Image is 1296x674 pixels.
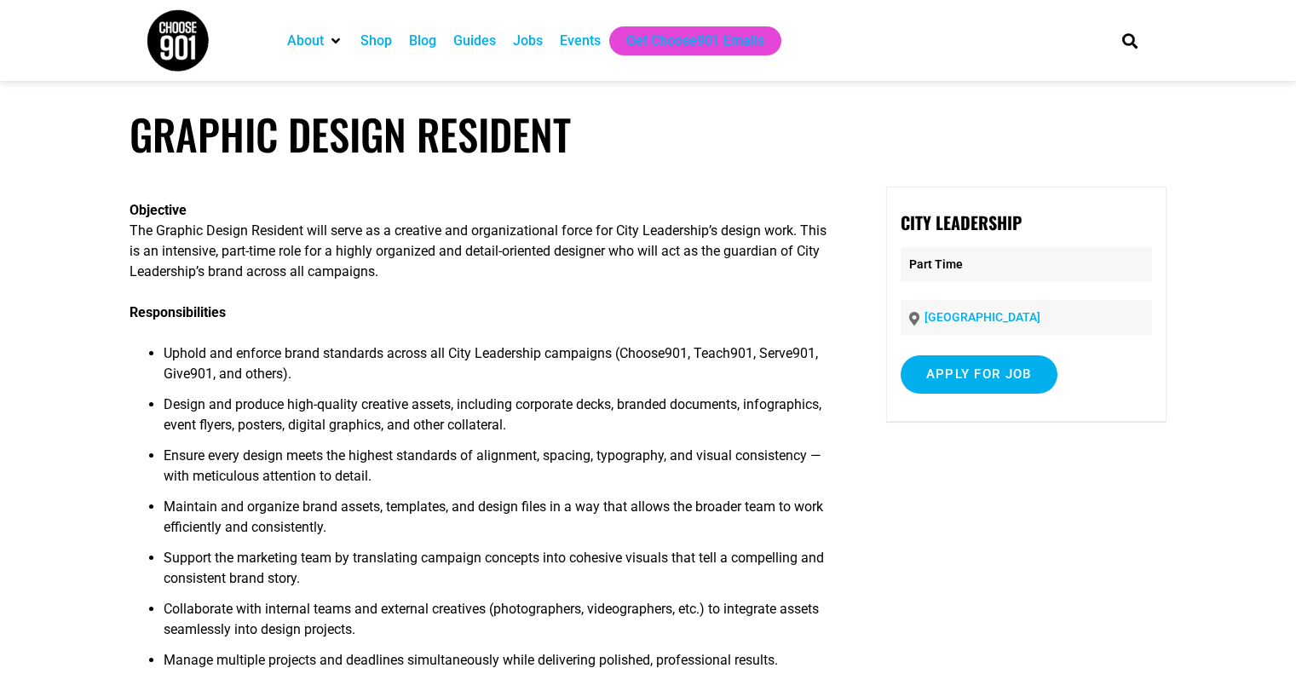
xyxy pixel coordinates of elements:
div: About [279,26,352,55]
a: About [287,31,324,51]
b: Objective [130,202,187,218]
a: Shop [360,31,392,51]
a: Guides [453,31,496,51]
a: Blog [409,31,436,51]
strong: City Leadership [901,210,1022,235]
a: Get Choose901 Emails [626,31,764,51]
nav: Main nav [279,26,1093,55]
span: Collaborate with internal teams and external creatives (photographers, videographers, etc.) to in... [164,601,819,637]
b: Responsibilities [130,304,226,320]
h1: Graphic Design Resident [130,109,1166,159]
div: Search [1115,26,1143,55]
p: Part Time [901,247,1152,282]
span: Design and produce high-quality creative assets, including corporate decks, branded documents, in... [164,396,821,433]
a: Jobs [513,31,543,51]
span: Maintain and organize brand assets, templates, and design files in a way that allows the broader ... [164,498,823,535]
span: Support the marketing team by translating campaign concepts into cohesive visuals that tell a com... [164,550,824,586]
span: Ensure every design meets the highest standards of alignment, spacing, typography, and visual con... [164,447,821,484]
span: Uphold and enforce brand standards across all City Leadership campaigns (Choose901, Teach901, Ser... [164,345,818,382]
span: The Graphic Design Resident will serve as a creative and organizational force for City Leadership... [130,222,827,279]
a: Events [560,31,601,51]
input: Apply for job [901,355,1057,394]
a: [GEOGRAPHIC_DATA] [924,310,1040,324]
span: Manage multiple projects and deadlines simultaneously while delivering polished, professional res... [164,652,778,668]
